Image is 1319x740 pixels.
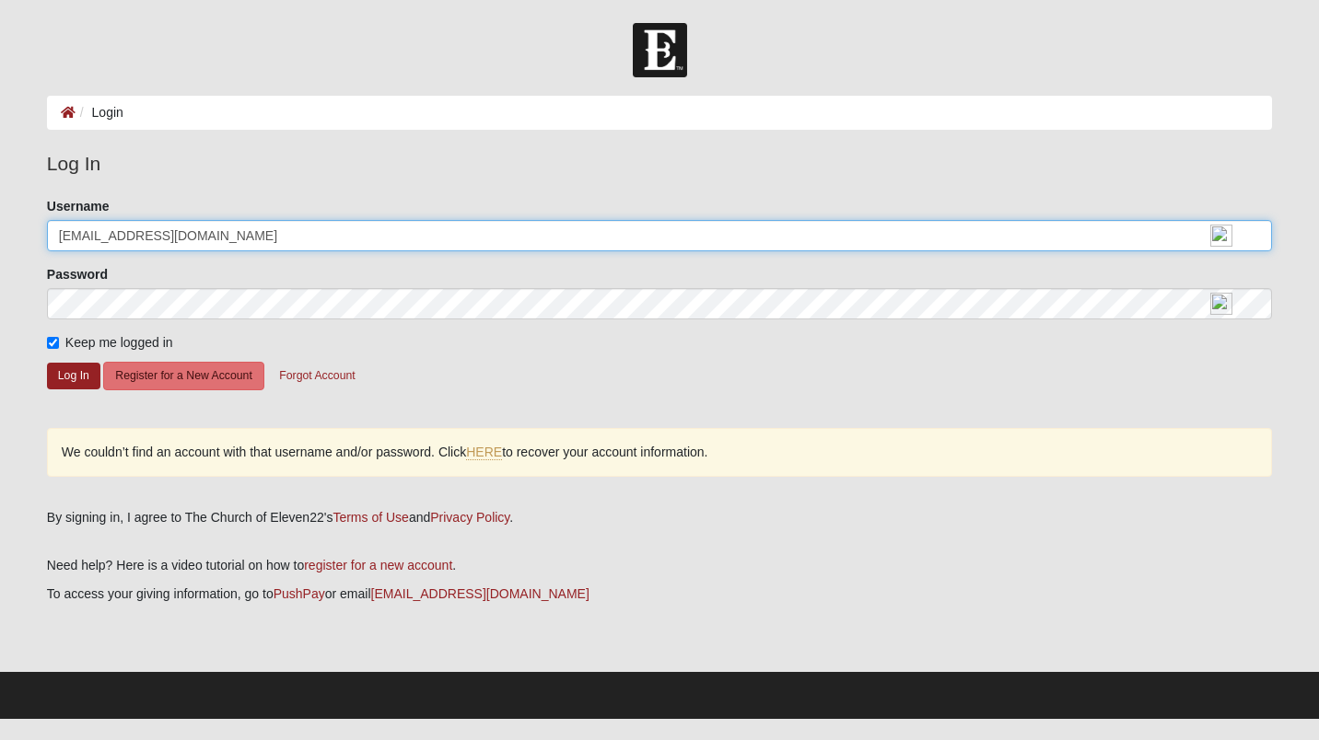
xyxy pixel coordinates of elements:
[47,428,1272,477] div: We couldn’t find an account with that username and/or password. Click to recover your account inf...
[65,335,173,350] span: Keep me logged in
[47,149,1272,179] legend: Log In
[466,445,502,460] a: HERE
[267,362,367,390] button: Forgot Account
[333,510,408,525] a: Terms of Use
[1210,293,1232,315] img: npw-badge-icon-locked.svg
[47,508,1272,527] div: By signing in, I agree to The Church of Eleven22's and .
[1210,225,1232,247] img: npw-badge-icon-locked.svg
[103,362,263,390] button: Register for a New Account
[47,584,1272,604] p: To access your giving information, go to or email
[274,586,325,601] a: PushPay
[76,103,123,122] li: Login
[47,363,100,389] button: Log In
[47,265,108,283] label: Password
[47,197,110,215] label: Username
[430,510,509,525] a: Privacy Policy
[304,558,452,572] a: register for a new account
[633,23,687,77] img: Church of Eleven22 Logo
[47,556,1272,575] p: Need help? Here is a video tutorial on how to .
[371,586,589,601] a: [EMAIL_ADDRESS][DOMAIN_NAME]
[47,337,59,349] input: Keep me logged in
